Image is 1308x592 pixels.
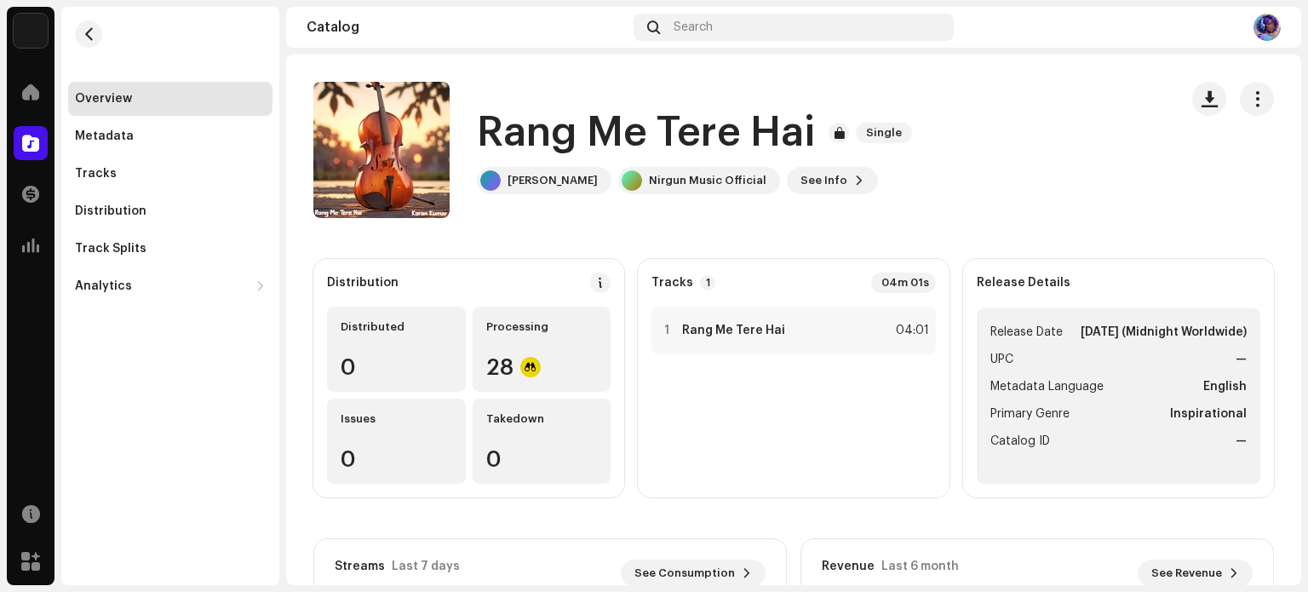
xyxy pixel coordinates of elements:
div: Distributed [341,320,452,334]
strong: Rang Me Tere Hai [682,324,785,337]
div: Distribution [75,204,146,218]
span: Single [856,123,912,143]
span: See Consumption [634,556,735,590]
re-m-nav-item: Metadata [68,119,272,153]
div: Distribution [327,276,399,290]
span: See Revenue [1151,556,1222,590]
div: Overview [75,92,132,106]
div: 04m 01s [871,273,936,293]
span: See Info [800,164,847,198]
div: Last 7 days [392,560,460,573]
re-m-nav-item: Tracks [68,157,272,191]
button: See Revenue [1138,560,1253,587]
div: Processing [486,320,598,334]
span: Release Date [990,322,1063,342]
div: Last 6 month [881,560,959,573]
img: ad478e8b-37e6-4bae-84ac-4c80baf9587e [1253,14,1281,41]
div: [PERSON_NAME] [508,174,598,187]
p-badge: 1 [700,275,715,290]
div: Nirgun Music Official [649,174,766,187]
button: See Info [787,167,878,194]
strong: English [1203,376,1247,397]
div: Streams [335,560,385,573]
div: Metadata [75,129,134,143]
button: See Consumption [621,560,766,587]
span: Primary Genre [990,404,1070,424]
re-m-nav-item: Track Splits [68,232,272,266]
strong: Inspirational [1170,404,1247,424]
div: 04:01 [892,320,929,341]
strong: Tracks [651,276,693,290]
span: Search [674,20,713,34]
div: Tracks [75,167,117,181]
strong: [DATE] (Midnight Worldwide) [1081,322,1247,342]
div: Catalog [307,20,627,34]
span: Catalog ID [990,431,1050,451]
div: Track Splits [75,242,146,256]
div: Takedown [486,412,598,426]
re-m-nav-item: Distribution [68,194,272,228]
strong: — [1236,349,1247,370]
strong: Release Details [977,276,1070,290]
div: Issues [341,412,452,426]
re-m-nav-dropdown: Analytics [68,269,272,303]
h1: Rang Me Tere Hai [477,106,815,160]
re-m-nav-item: Overview [68,82,272,116]
div: Revenue [822,560,875,573]
img: 33004b37-325d-4a8b-b51f-c12e9b964943 [14,14,48,48]
strong: — [1236,431,1247,451]
div: Analytics [75,279,132,293]
span: UPC [990,349,1013,370]
span: Metadata Language [990,376,1104,397]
